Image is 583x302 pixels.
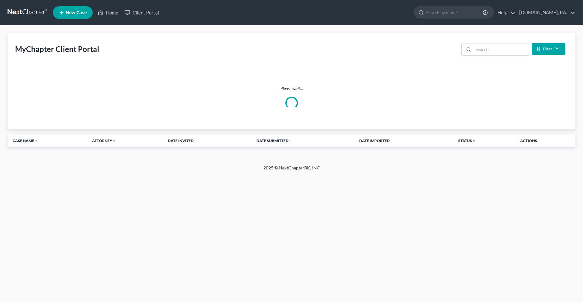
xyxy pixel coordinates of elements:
p: Please wait... [13,85,570,92]
a: Help [494,7,515,18]
div: 2025 © NextChapterBK, INC [113,165,471,176]
span: New Case [66,10,87,15]
div: MyChapter Client Portal [15,44,99,54]
i: unfold_more [289,139,292,143]
a: Date Invitedunfold_more [168,138,197,143]
a: Home [95,7,121,18]
a: Date Submittedunfold_more [256,138,292,143]
i: unfold_more [34,139,38,143]
a: [DOMAIN_NAME], P.A. [516,7,575,18]
i: unfold_more [194,139,197,143]
a: Statusunfold_more [458,138,476,143]
a: Attorneyunfold_more [92,138,116,143]
a: Date Importedunfold_more [359,138,393,143]
i: unfold_more [472,139,476,143]
a: Client Portal [121,7,162,18]
th: Actions [515,134,575,147]
input: Search... [473,43,529,55]
i: unfold_more [390,139,393,143]
i: unfold_more [112,139,116,143]
input: Search by name... [426,7,484,18]
a: Case Nameunfold_more [13,138,38,143]
button: Filter [532,43,565,55]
